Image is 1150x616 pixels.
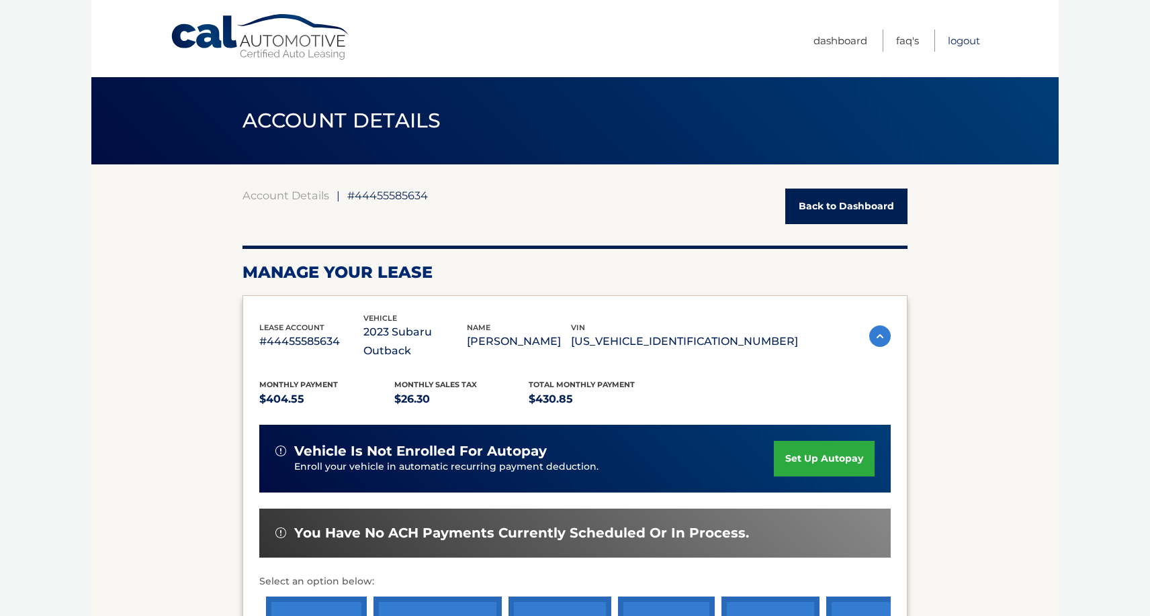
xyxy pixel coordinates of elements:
[294,460,774,474] p: Enroll your vehicle in automatic recurring payment deduction.
[242,189,329,202] a: Account Details
[275,446,286,456] img: alert-white.svg
[467,323,490,332] span: name
[294,443,547,460] span: vehicle is not enrolled for autopay
[259,390,394,409] p: $404.55
[571,332,798,351] p: [US_VEHICLE_IDENTIFICATION_NUMBER]
[363,323,468,360] p: 2023 Subaru Outback
[242,108,441,133] span: ACCOUNT DETAILS
[275,527,286,538] img: alert-white.svg
[467,332,571,351] p: [PERSON_NAME]
[813,30,867,52] a: Dashboard
[896,30,919,52] a: FAQ's
[869,325,891,347] img: accordion-active.svg
[337,189,340,202] span: |
[347,189,428,202] span: #44455585634
[785,189,908,224] a: Back to Dashboard
[529,380,635,389] span: Total Monthly Payment
[571,323,585,332] span: vin
[259,323,324,332] span: lease account
[394,380,477,389] span: Monthly sales Tax
[948,30,980,52] a: Logout
[259,380,338,389] span: Monthly Payment
[259,574,891,590] p: Select an option below:
[774,441,875,476] a: set up autopay
[363,313,397,323] span: vehicle
[259,332,363,351] p: #44455585634
[294,525,749,542] span: You have no ACH payments currently scheduled or in process.
[529,390,664,409] p: $430.85
[394,390,529,409] p: $26.30
[242,262,908,283] h2: Manage Your Lease
[170,13,351,61] a: Cal Automotive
